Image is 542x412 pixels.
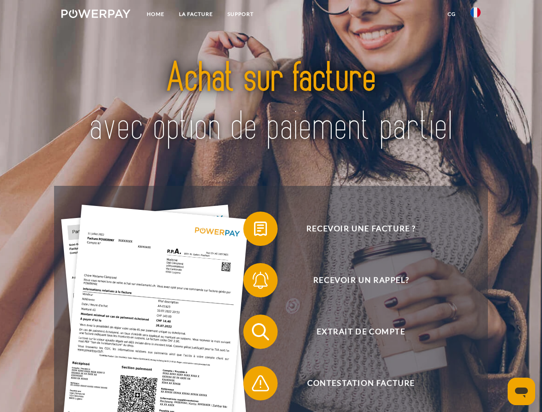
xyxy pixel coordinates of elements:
span: Recevoir un rappel? [256,263,466,297]
button: Recevoir un rappel? [243,263,466,297]
span: Recevoir une facture ? [256,212,466,246]
img: fr [470,7,481,18]
span: Extrait de compte [256,315,466,349]
img: title-powerpay_fr.svg [82,41,460,164]
a: LA FACTURE [172,6,220,22]
iframe: Bouton de lancement de la fenêtre de messagerie [508,378,535,405]
img: qb_bell.svg [250,270,271,291]
button: Contestation Facture [243,366,466,400]
a: Home [139,6,172,22]
button: Recevoir une facture ? [243,212,466,246]
img: logo-powerpay-white.svg [61,9,130,18]
img: qb_search.svg [250,321,271,342]
span: Contestation Facture [256,366,466,400]
a: Support [220,6,261,22]
a: CG [440,6,463,22]
img: qb_bill.svg [250,218,271,239]
button: Extrait de compte [243,315,466,349]
img: qb_warning.svg [250,373,271,394]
